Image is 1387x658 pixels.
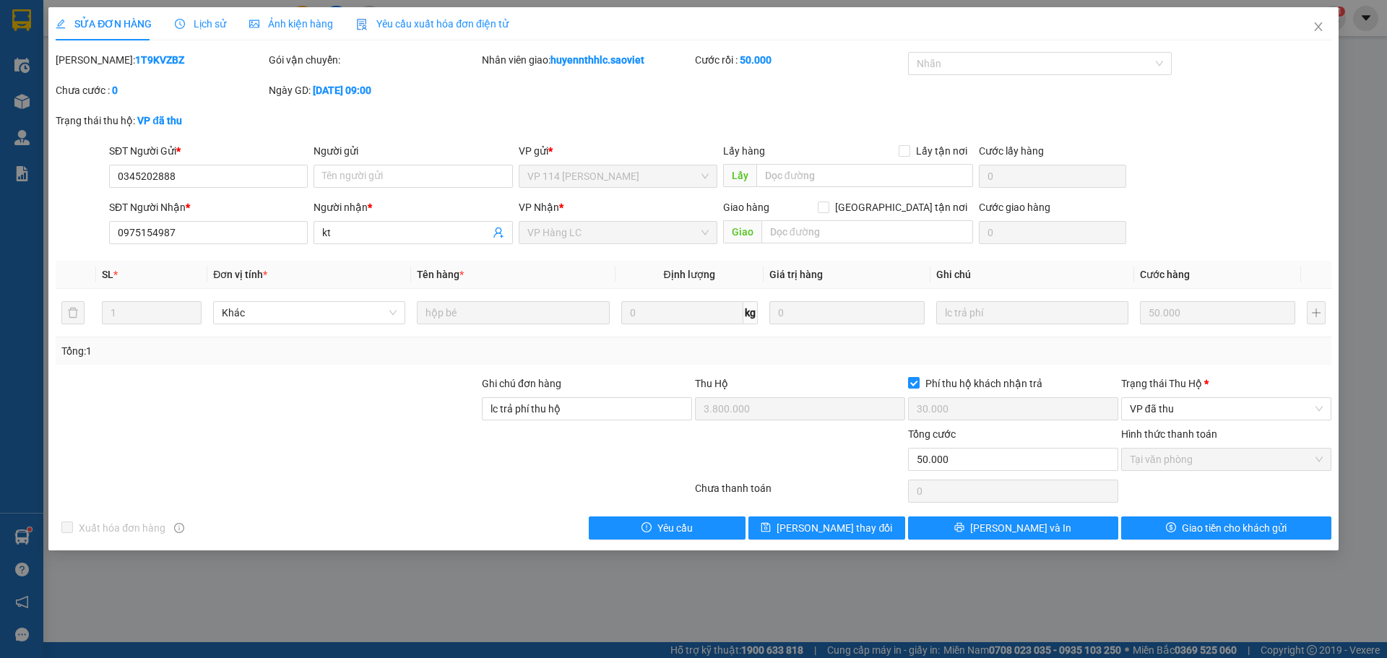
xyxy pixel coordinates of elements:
[723,145,765,157] span: Lấy hàng
[695,52,905,68] div: Cước rồi :
[769,269,823,280] span: Giá trị hàng
[756,164,973,187] input: Dọc đường
[417,269,464,280] span: Tên hàng
[313,85,371,96] b: [DATE] 09:00
[1313,21,1324,33] span: close
[748,516,905,540] button: save[PERSON_NAME] thay đổi
[695,378,728,389] span: Thu Hộ
[519,202,559,213] span: VP Nhận
[936,301,1128,324] input: Ghi Chú
[1298,7,1339,48] button: Close
[269,52,479,68] div: Gói vận chuyển:
[269,82,479,98] div: Ngày GD:
[979,145,1044,157] label: Cước lấy hàng
[356,19,368,30] img: icon
[693,480,907,506] div: Chưa thanh toán
[135,54,184,66] b: 1T9KVZBZ
[589,516,746,540] button: exclamation-circleYêu cầu
[417,301,609,324] input: VD: Bàn, Ghế
[56,113,319,129] div: Trạng thái thu hộ:
[73,520,171,536] span: Xuất hóa đơn hàng
[482,52,692,68] div: Nhân viên giao:
[56,19,66,29] span: edit
[56,52,266,68] div: [PERSON_NAME]:
[56,82,266,98] div: Chưa cước :
[550,54,644,66] b: huyennthhlc.saoviet
[112,85,118,96] b: 0
[657,520,693,536] span: Yêu cầu
[222,302,397,324] span: Khác
[519,143,717,159] div: VP gửi
[908,516,1118,540] button: printer[PERSON_NAME] và In
[761,522,771,534] span: save
[769,301,925,324] input: 0
[1121,428,1217,440] label: Hình thức thanh toán
[137,115,182,126] b: VP đã thu
[356,18,509,30] span: Yêu cầu xuất hóa đơn điện tử
[723,220,761,243] span: Giao
[1130,449,1323,470] span: Tại văn phòng
[527,222,709,243] span: VP Hàng LC
[482,378,561,389] label: Ghi chú đơn hàng
[314,143,512,159] div: Người gửi
[829,199,973,215] span: [GEOGRAPHIC_DATA] tận nơi
[910,143,973,159] span: Lấy tận nơi
[930,261,1134,289] th: Ghi chú
[920,376,1048,391] span: Phí thu hộ khách nhận trả
[314,199,512,215] div: Người nhận
[482,397,692,420] input: Ghi chú đơn hàng
[109,143,308,159] div: SĐT Người Gửi
[56,18,152,30] span: SỬA ĐƠN HÀNG
[664,269,715,280] span: Định lượng
[723,164,756,187] span: Lấy
[641,522,652,534] span: exclamation-circle
[102,269,113,280] span: SL
[954,522,964,534] span: printer
[174,523,184,533] span: info-circle
[777,520,892,536] span: [PERSON_NAME] thay đổi
[740,54,772,66] b: 50.000
[1140,301,1295,324] input: 0
[1166,522,1176,534] span: dollar
[761,220,973,243] input: Dọc đường
[723,202,769,213] span: Giao hàng
[743,301,758,324] span: kg
[908,428,956,440] span: Tổng cước
[109,199,308,215] div: SĐT Người Nhận
[979,202,1050,213] label: Cước giao hàng
[249,18,333,30] span: Ảnh kiện hàng
[61,301,85,324] button: delete
[979,221,1126,244] input: Cước giao hàng
[979,165,1126,188] input: Cước lấy hàng
[1121,376,1331,391] div: Trạng thái Thu Hộ
[1121,516,1331,540] button: dollarGiao tiền cho khách gửi
[175,18,226,30] span: Lịch sử
[1140,269,1190,280] span: Cước hàng
[213,269,267,280] span: Đơn vị tính
[175,19,185,29] span: clock-circle
[1182,520,1287,536] span: Giao tiền cho khách gửi
[249,19,259,29] span: picture
[1130,398,1323,420] span: VP đã thu
[1307,301,1326,324] button: plus
[970,520,1071,536] span: [PERSON_NAME] và In
[493,227,504,238] span: user-add
[527,165,709,187] span: VP 114 Trần Nhật Duật
[61,343,535,359] div: Tổng: 1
